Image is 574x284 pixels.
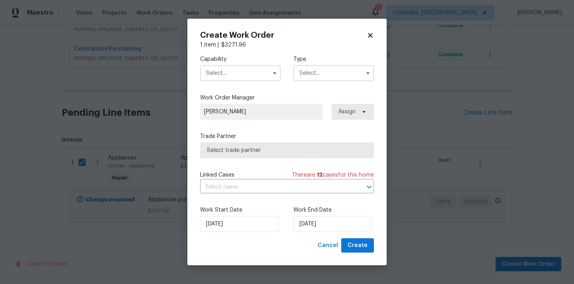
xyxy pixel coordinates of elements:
[363,68,373,78] button: Show options
[293,206,374,214] label: Work End Date
[270,68,279,78] button: Show options
[341,238,374,253] button: Create
[200,216,279,232] input: M/D/YYYY
[200,55,281,63] label: Capability
[207,146,367,154] span: Select trade partner
[204,108,319,116] span: [PERSON_NAME]
[200,65,281,81] input: Select...
[317,172,323,178] span: 12
[200,181,352,193] input: Select cases
[221,42,246,48] span: $ 3271.96
[315,238,341,253] button: Cancel
[318,241,338,251] span: Cancel
[292,171,374,179] span: There are case s for this home
[200,94,374,102] label: Work Order Manager
[200,132,374,140] label: Trade Partner
[293,65,374,81] input: Select...
[200,206,281,214] label: Work Start Date
[348,241,368,251] span: Create
[364,181,375,193] button: Open
[293,216,372,232] input: M/D/YYYY
[338,108,356,116] span: Assign
[200,41,374,49] div: 1 item |
[200,171,234,179] span: Linked Cases
[293,55,374,63] label: Type
[200,31,367,39] h2: Create Work Order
